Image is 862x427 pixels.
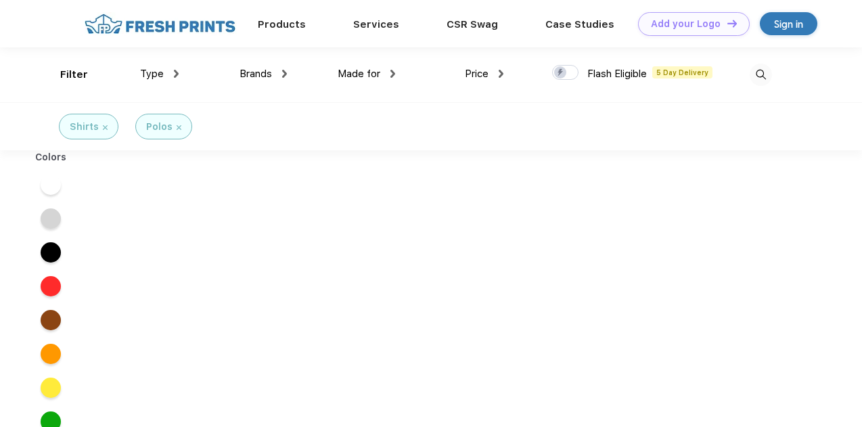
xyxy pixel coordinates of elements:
[774,16,803,32] div: Sign in
[140,68,164,80] span: Type
[465,68,489,80] span: Price
[652,66,712,78] span: 5 Day Delivery
[146,120,173,134] div: Polos
[338,68,380,80] span: Made for
[70,120,99,134] div: Shirts
[760,12,817,35] a: Sign in
[81,12,240,36] img: fo%20logo%202.webp
[499,70,503,78] img: dropdown.png
[174,70,179,78] img: dropdown.png
[282,70,287,78] img: dropdown.png
[587,68,647,80] span: Flash Eligible
[177,125,181,130] img: filter_cancel.svg
[25,150,77,164] div: Colors
[60,67,88,83] div: Filter
[240,68,272,80] span: Brands
[258,18,306,30] a: Products
[651,18,721,30] div: Add your Logo
[750,64,772,86] img: desktop_search.svg
[103,125,108,130] img: filter_cancel.svg
[390,70,395,78] img: dropdown.png
[727,20,737,27] img: DT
